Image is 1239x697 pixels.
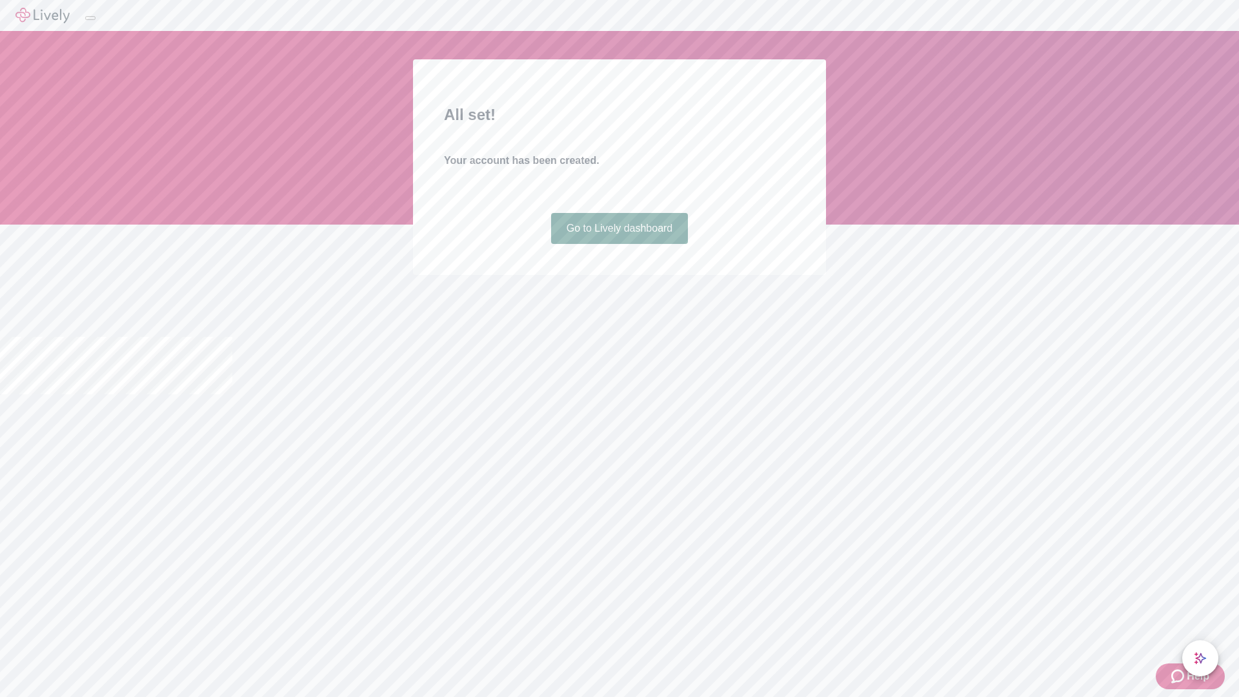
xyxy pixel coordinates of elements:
[551,213,689,244] a: Go to Lively dashboard
[1171,669,1187,684] svg: Zendesk support icon
[1194,652,1207,665] svg: Lively AI Assistant
[1182,640,1218,676] button: chat
[444,153,795,168] h4: Your account has been created.
[85,16,96,20] button: Log out
[444,103,795,126] h2: All set!
[1156,663,1225,689] button: Zendesk support iconHelp
[15,8,70,23] img: Lively
[1187,669,1209,684] span: Help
